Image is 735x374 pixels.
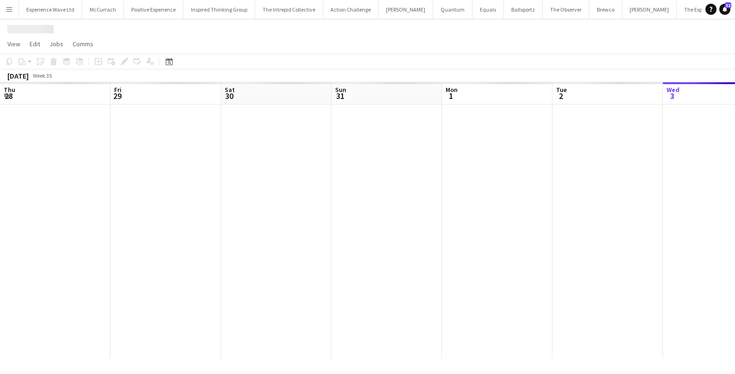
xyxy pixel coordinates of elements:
span: 28 [2,91,15,101]
span: 32 [725,2,731,8]
a: Jobs [46,38,67,50]
span: Fri [114,86,122,94]
span: Wed [667,86,680,94]
a: Comms [69,38,97,50]
span: Thu [4,86,15,94]
span: Sun [335,86,346,94]
a: View [4,38,24,50]
button: Quantum [433,0,472,18]
button: Equals [472,0,504,18]
span: Mon [446,86,458,94]
a: Edit [26,38,44,50]
button: McCurrach [82,0,124,18]
a: 32 [719,4,730,15]
span: Comms [73,40,93,48]
span: Week 35 [31,72,54,79]
button: Action Challenge [323,0,379,18]
span: 2 [555,91,567,101]
span: 31 [334,91,346,101]
span: View [7,40,20,48]
span: 29 [113,91,122,101]
button: Positive Experience [124,0,184,18]
span: Jobs [49,40,63,48]
span: 3 [665,91,680,101]
button: Experience Wave Ltd [19,0,82,18]
span: 30 [223,91,235,101]
button: Ballsportz [504,0,543,18]
div: [DATE] [7,71,29,80]
button: [PERSON_NAME] [379,0,433,18]
button: The Observer [543,0,589,18]
span: Sat [225,86,235,94]
button: Inspired Thinking Group [184,0,255,18]
button: Brewco [589,0,622,18]
button: [PERSON_NAME] [622,0,677,18]
span: Edit [30,40,40,48]
span: Tue [556,86,567,94]
span: 1 [444,91,458,101]
button: The Intrepid Collective [255,0,323,18]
